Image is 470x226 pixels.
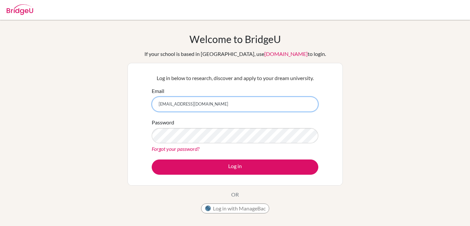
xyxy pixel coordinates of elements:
button: Log in [152,159,318,175]
h1: Welcome to BridgeU [189,33,281,45]
a: [DOMAIN_NAME] [264,51,308,57]
p: OR [231,191,239,199]
img: Bridge-U [7,4,33,15]
label: Email [152,87,164,95]
div: If your school is based in [GEOGRAPHIC_DATA], use to login. [144,50,326,58]
button: Log in with ManageBac [201,203,269,213]
label: Password [152,118,174,126]
a: Forgot your password? [152,146,199,152]
p: Log in below to research, discover and apply to your dream university. [152,74,318,82]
